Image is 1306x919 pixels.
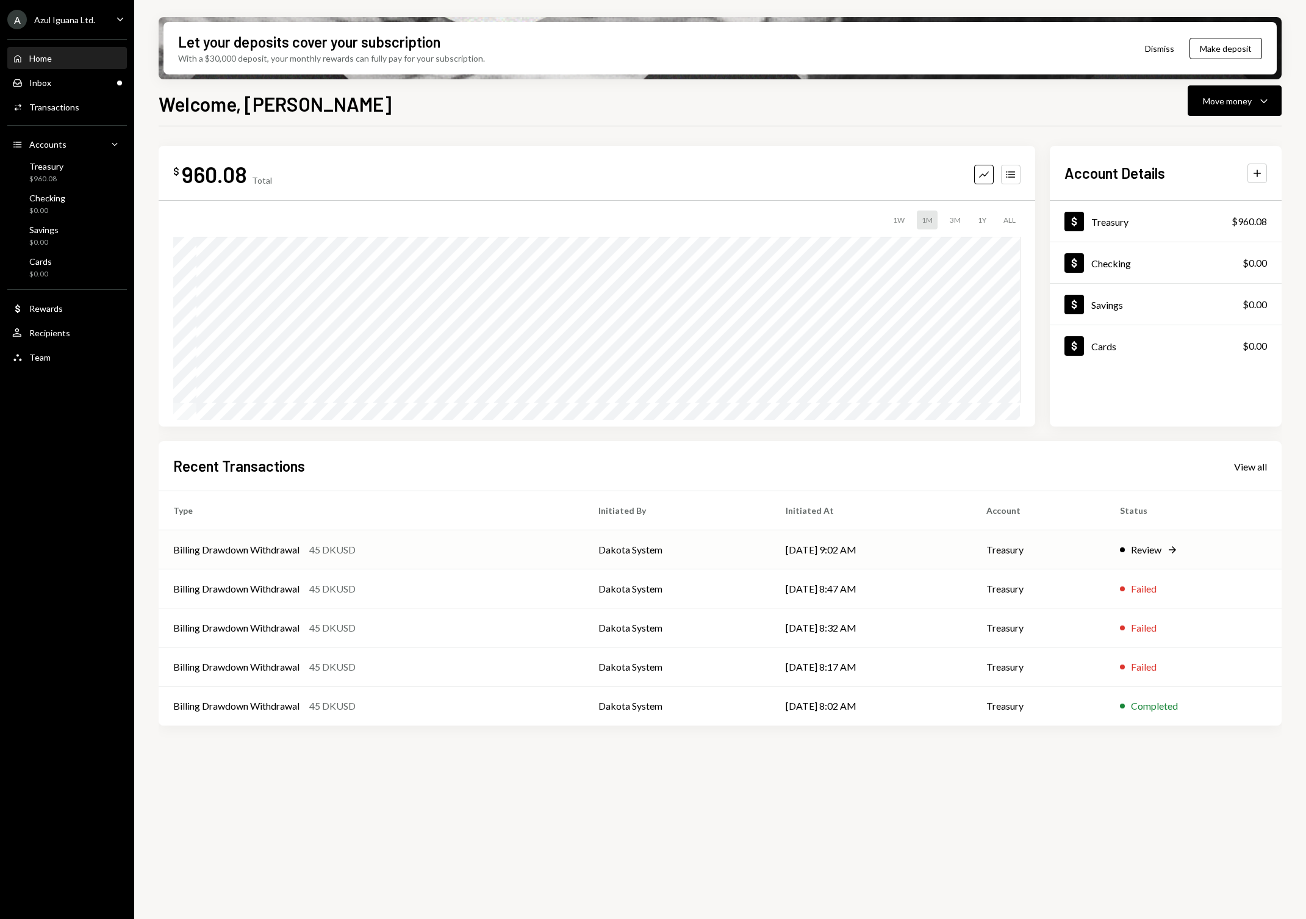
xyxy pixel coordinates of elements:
[309,582,356,596] div: 45 DKUSD
[252,175,272,186] div: Total
[173,621,300,635] div: Billing Drawdown Withdrawal
[309,542,356,557] div: 45 DKUSD
[178,32,440,52] div: Let your deposits cover your subscription
[888,211,910,229] div: 1W
[771,608,972,647] td: [DATE] 8:32 AM
[173,660,300,674] div: Billing Drawdown Withdrawal
[29,303,63,314] div: Rewards
[182,160,247,188] div: 960.08
[309,621,356,635] div: 45 DKUSD
[1091,258,1131,269] div: Checking
[973,211,991,229] div: 1Y
[1091,299,1123,311] div: Savings
[173,542,300,557] div: Billing Drawdown Withdrawal
[584,530,771,569] td: Dakota System
[7,96,127,118] a: Transactions
[1050,201,1282,242] a: Treasury$960.08
[29,174,63,184] div: $960.08
[972,530,1105,569] td: Treasury
[1232,214,1267,229] div: $960.08
[7,47,127,69] a: Home
[7,346,127,368] a: Team
[7,322,127,344] a: Recipients
[972,647,1105,687] td: Treasury
[584,687,771,726] td: Dakota System
[7,189,127,218] a: Checking$0.00
[1131,699,1178,713] div: Completed
[7,253,127,282] a: Cards$0.00
[309,660,356,674] div: 45 DKUSD
[29,206,65,216] div: $0.00
[29,225,59,235] div: Savings
[1234,459,1267,473] a: View all
[1064,163,1165,183] h2: Account Details
[7,157,127,187] a: Treasury$960.08
[7,10,27,29] div: A
[1131,660,1157,674] div: Failed
[29,102,79,112] div: Transactions
[29,237,59,248] div: $0.00
[771,687,972,726] td: [DATE] 8:02 AM
[29,53,52,63] div: Home
[159,92,392,116] h1: Welcome, [PERSON_NAME]
[1203,95,1252,107] div: Move money
[1050,284,1282,325] a: Savings$0.00
[1131,621,1157,635] div: Failed
[309,699,356,713] div: 45 DKUSD
[29,193,65,203] div: Checking
[1091,216,1128,228] div: Treasury
[945,211,966,229] div: 3M
[7,297,127,319] a: Rewards
[29,77,51,88] div: Inbox
[178,52,485,65] div: With a $30,000 deposit, your monthly rewards can fully pay for your subscription.
[999,211,1021,229] div: ALL
[1091,341,1116,352] div: Cards
[584,647,771,687] td: Dakota System
[1243,297,1267,312] div: $0.00
[173,165,179,178] div: $
[1131,542,1161,557] div: Review
[584,491,771,530] th: Initiated By
[1243,339,1267,353] div: $0.00
[29,161,63,171] div: Treasury
[34,15,95,25] div: Azul Iguana Ltd.
[1189,38,1262,59] button: Make deposit
[972,687,1105,726] td: Treasury
[1050,325,1282,366] a: Cards$0.00
[29,328,70,338] div: Recipients
[29,269,52,279] div: $0.00
[584,569,771,608] td: Dakota System
[29,256,52,267] div: Cards
[1050,242,1282,283] a: Checking$0.00
[7,133,127,155] a: Accounts
[7,71,127,93] a: Inbox
[771,530,972,569] td: [DATE] 9:02 AM
[1188,85,1282,116] button: Move money
[584,608,771,647] td: Dakota System
[29,352,51,362] div: Team
[173,456,305,476] h2: Recent Transactions
[1234,461,1267,473] div: View all
[771,569,972,608] td: [DATE] 8:47 AM
[1130,34,1189,63] button: Dismiss
[29,139,66,150] div: Accounts
[1105,491,1282,530] th: Status
[917,211,938,229] div: 1M
[173,699,300,713] div: Billing Drawdown Withdrawal
[771,647,972,687] td: [DATE] 8:17 AM
[7,221,127,250] a: Savings$0.00
[771,491,972,530] th: Initiated At
[1131,582,1157,596] div: Failed
[972,491,1105,530] th: Account
[972,608,1105,647] td: Treasury
[173,582,300,596] div: Billing Drawdown Withdrawal
[159,491,584,530] th: Type
[1243,256,1267,270] div: $0.00
[972,569,1105,608] td: Treasury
